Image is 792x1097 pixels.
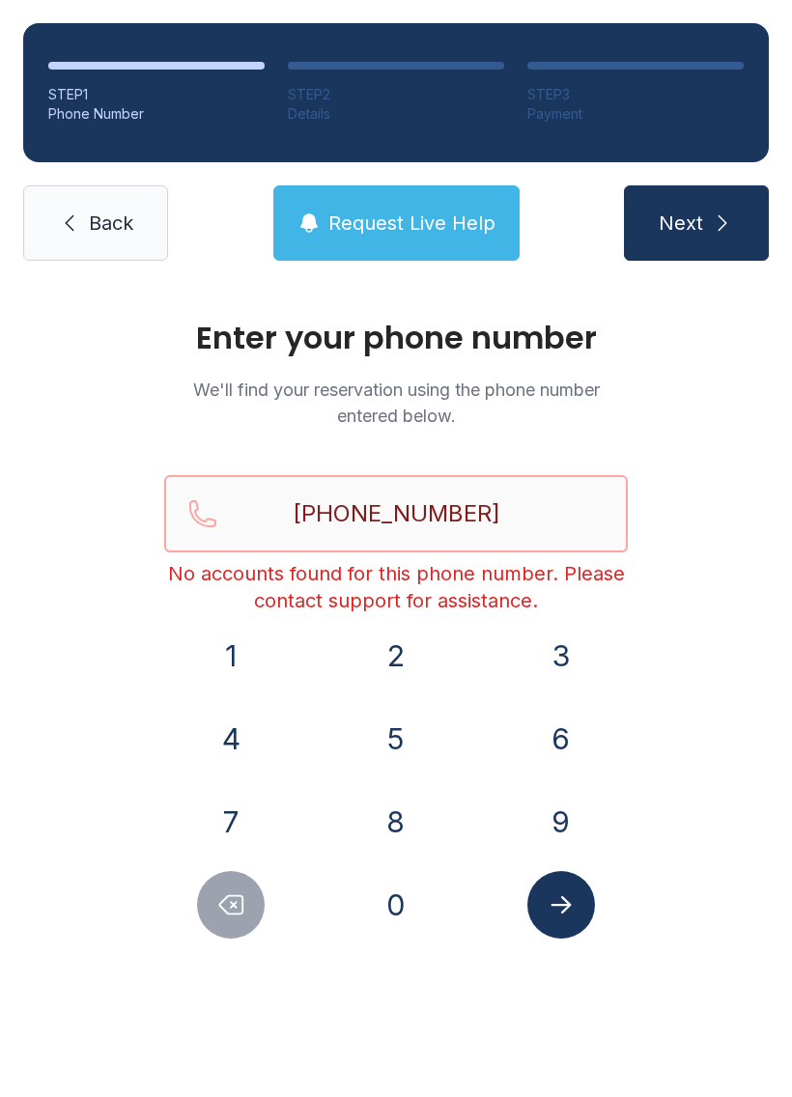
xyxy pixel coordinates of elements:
input: Reservation phone number [164,475,628,552]
div: No accounts found for this phone number. Please contact support for assistance. [164,560,628,614]
span: Next [659,210,703,237]
span: Request Live Help [328,210,495,237]
button: 1 [197,622,265,689]
button: 2 [362,622,430,689]
div: Payment [527,104,744,124]
div: STEP 3 [527,85,744,104]
div: STEP 1 [48,85,265,104]
button: 7 [197,788,265,856]
div: Phone Number [48,104,265,124]
button: Delete number [197,871,265,939]
button: Submit lookup form [527,871,595,939]
div: STEP 2 [288,85,504,104]
h1: Enter your phone number [164,323,628,353]
button: 3 [527,622,595,689]
button: 6 [527,705,595,773]
button: 0 [362,871,430,939]
span: Back [89,210,133,237]
button: 9 [527,788,595,856]
button: 8 [362,788,430,856]
div: Details [288,104,504,124]
button: 5 [362,705,430,773]
button: 4 [197,705,265,773]
p: We'll find your reservation using the phone number entered below. [164,377,628,429]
